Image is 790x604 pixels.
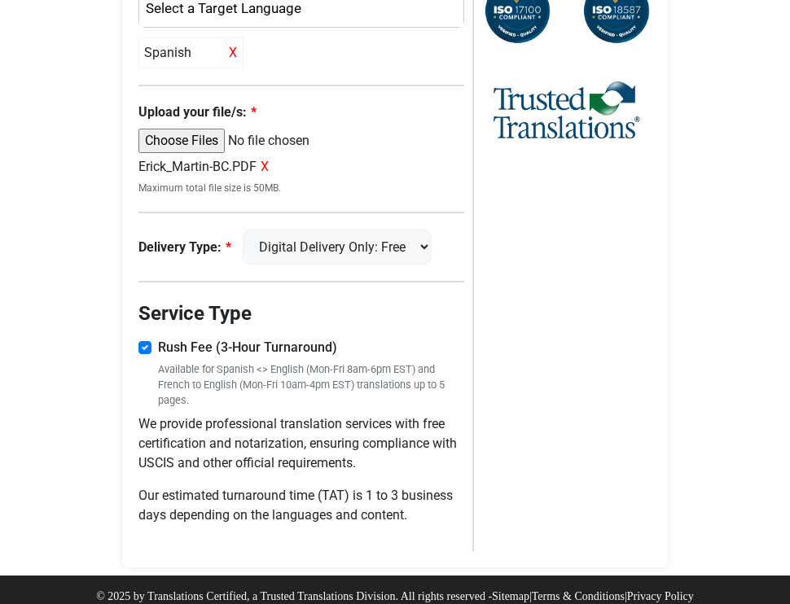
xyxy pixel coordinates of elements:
[532,590,625,602] a: Terms & Conditions
[492,590,529,602] a: Sitemap
[138,157,464,177] div: Erick_Martin-BC.PDF
[494,79,640,143] img: Trusted Translations Logo
[138,299,464,328] legend: Service Type
[138,486,464,525] p: Our estimated turnaround time (TAT) is 1 to 3 business days depending on the languages and content.
[138,238,231,257] label: Delivery Type:
[138,414,464,473] p: We provide professional translation services with free certification and notarization, ensuring c...
[158,361,464,409] small: Available for Spanish <> English (Mon-Fri 8am-6pm EST) and French to English (Mon-Fri 10am-4pm ES...
[627,590,694,602] a: Privacy Policy
[158,339,337,355] strong: Rush Fee (3-Hour Turnaround)
[261,159,269,174] span: X
[138,103,257,122] label: Upload your file/s:
[138,181,464,195] small: Maximum total file size is 50MB.
[138,37,244,68] div: Spanish
[229,43,239,63] span: X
